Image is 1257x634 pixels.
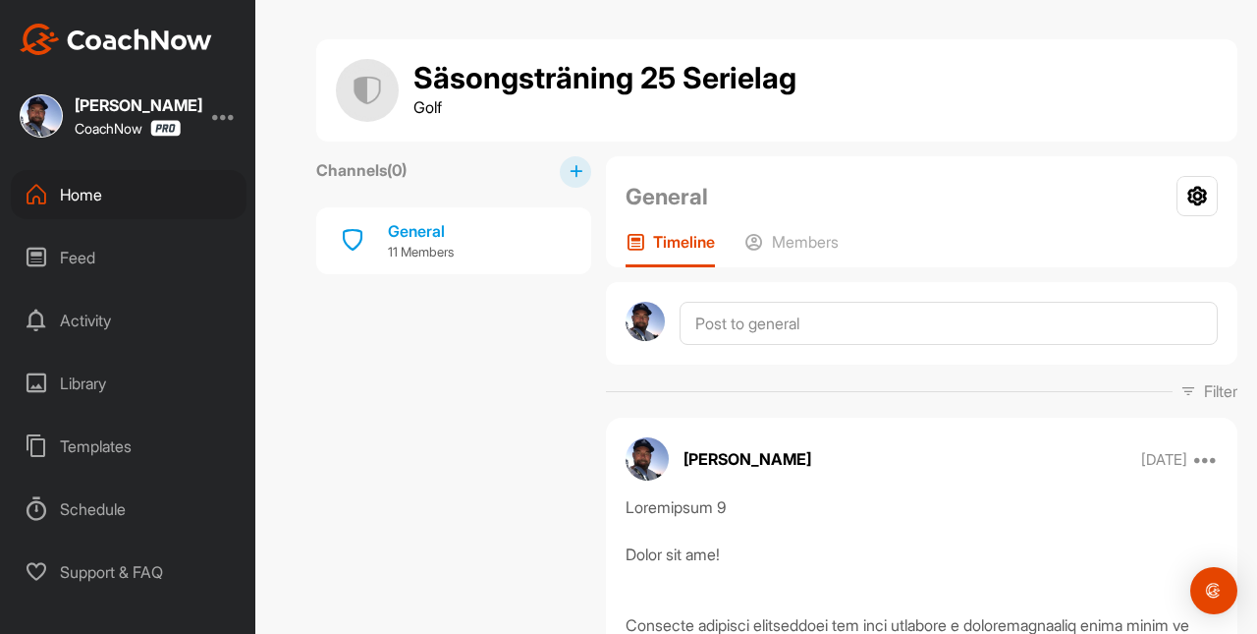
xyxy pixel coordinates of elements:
[20,94,63,138] img: square_4898da2fb11223984dd2f84bade8ddea.jpg
[653,232,715,252] p: Timeline
[75,97,202,113] div: [PERSON_NAME]
[11,233,246,282] div: Feed
[626,180,708,213] h2: General
[11,170,246,219] div: Home
[11,296,246,345] div: Activity
[316,158,407,182] label: Channels ( 0 )
[150,120,181,137] img: CoachNow Pro
[11,485,246,534] div: Schedule
[1190,567,1237,614] div: Open Intercom Messenger
[388,219,454,243] div: General
[336,59,399,122] img: group
[1141,450,1187,470] p: [DATE]
[413,62,796,95] h1: Säsongsträning 25 Serielag
[413,95,796,119] p: Golf
[11,548,246,597] div: Support & FAQ
[626,437,669,481] img: avatar
[1204,379,1237,403] p: Filter
[626,302,665,341] img: avatar
[683,447,811,471] p: [PERSON_NAME]
[11,359,246,408] div: Library
[772,232,839,252] p: Members
[20,24,212,55] img: CoachNow
[388,243,454,262] p: 11 Members
[75,120,181,137] div: CoachNow
[11,422,246,471] div: Templates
